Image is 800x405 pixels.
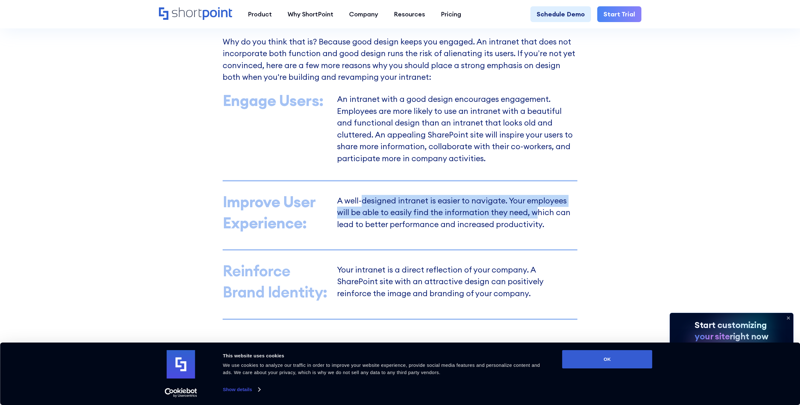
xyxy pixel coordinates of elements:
[223,362,540,375] span: We use cookies to analyze our traffic in order to improve your website experience, provide social...
[337,96,577,165] p: An intranet with a good design encourages engagement. Employees are more likely to use an intrane...
[153,388,208,397] a: Usercentrics Cookiebot - opens in a new window
[159,7,232,21] a: Home
[223,91,324,110] strong: Engage Users:
[386,6,433,22] a: Resources
[337,266,577,302] p: Your intranet is a direct reflection of your company. A SharePoint site with an attractive design...
[337,197,577,233] p: A well-designed intranet is easier to navigate. Your employees will be able to easily find the in...
[223,385,260,394] a: Show details
[341,6,386,22] a: Company
[240,6,280,22] a: Product
[223,352,548,360] div: This website uses cookies
[394,9,425,19] div: Resources
[349,9,378,19] div: Company
[223,260,328,302] div: Reinforce Brand Identity:
[433,6,469,22] a: Pricing
[167,350,195,379] img: logo
[562,350,652,368] button: OK
[248,9,272,19] div: Product
[288,9,333,19] div: Why ShortPoint
[280,6,341,22] a: Why ShortPoint
[597,6,641,22] a: Start Trial
[441,9,461,19] div: Pricing
[530,6,591,22] a: Schedule Demo
[223,192,315,232] strong: Improve User Experience:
